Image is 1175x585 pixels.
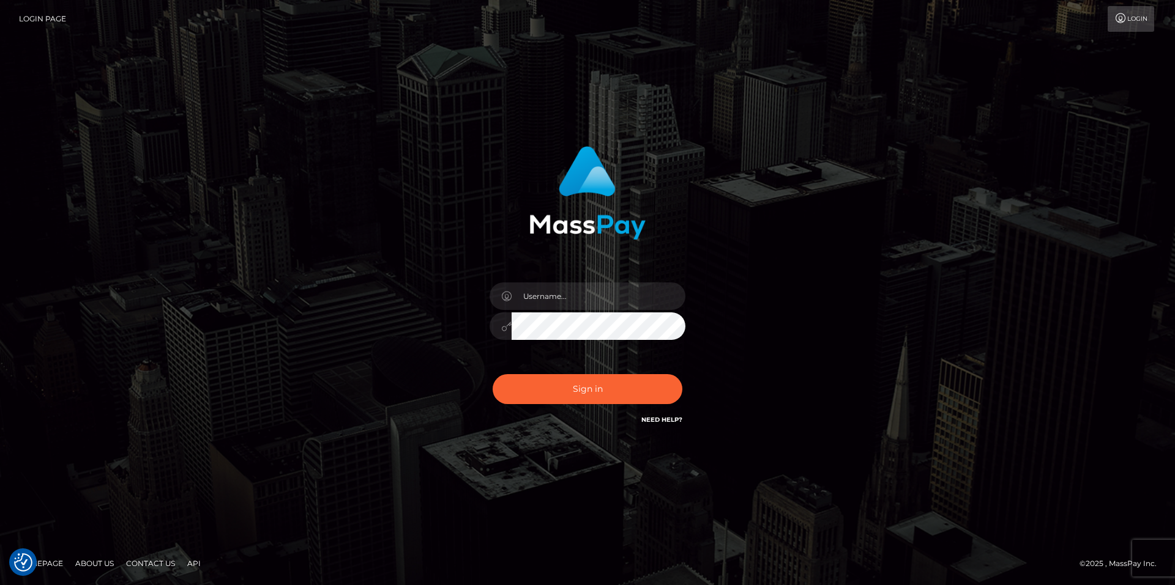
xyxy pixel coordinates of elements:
[641,416,682,424] a: Need Help?
[1080,557,1166,570] div: © 2025 , MassPay Inc.
[529,146,646,240] img: MassPay Login
[14,553,32,572] img: Revisit consent button
[512,282,685,310] input: Username...
[14,553,32,572] button: Consent Preferences
[493,374,682,404] button: Sign in
[13,554,68,573] a: Homepage
[1108,6,1154,32] a: Login
[19,6,66,32] a: Login Page
[121,554,180,573] a: Contact Us
[70,554,119,573] a: About Us
[182,554,206,573] a: API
